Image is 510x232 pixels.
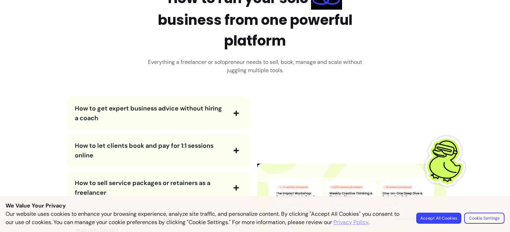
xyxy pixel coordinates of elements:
button: How to let clients book and pay for 1:1 sessions online [75,141,242,160]
button: How to sell service packages or retainers as a freelancer [75,178,242,197]
button: Accept All Cookies [416,213,461,224]
img: Fluum Duck sticker [420,135,472,187]
h3: Everything a freelancer or solopreneur needs to sell, book, manage and scale without juggling mul... [143,58,367,75]
button: How to get expert business advice without hiring a coach [75,104,242,123]
a: Privacy Policy [333,218,369,226]
span: How to sell service packages or retainers as a freelancer [75,179,210,197]
p: We Value Your Privacy [6,202,504,210]
p: Our website uses cookies to enhance your browsing experience, analyze site traffic, and personali... [6,210,408,226]
button: Cookie Settings [464,213,504,224]
span: How to let clients book and pay for 1:1 sessions online [75,142,213,159]
span: How to get expert business advice without hiring a coach [75,104,222,122]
